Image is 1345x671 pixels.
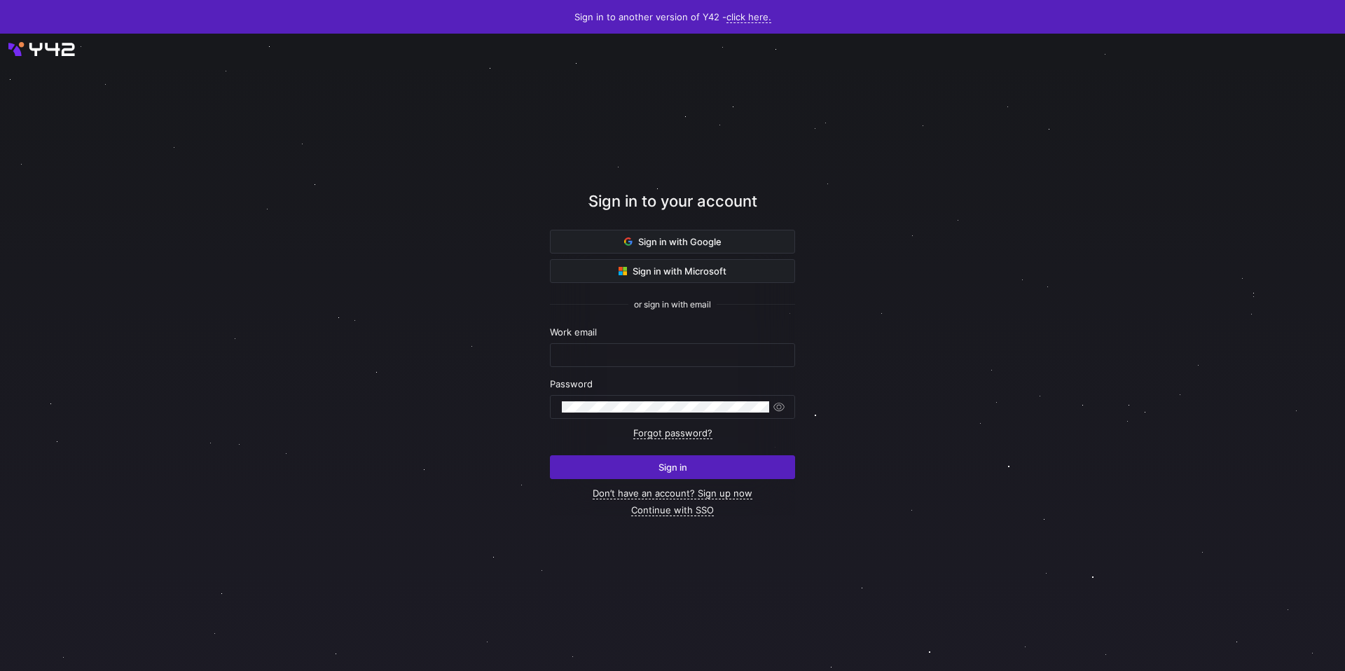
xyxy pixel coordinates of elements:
[593,487,752,499] a: Don’t have an account? Sign up now
[550,455,795,479] button: Sign in
[633,427,712,439] a: Forgot password?
[550,326,597,338] span: Work email
[550,190,795,230] div: Sign in to your account
[550,230,795,254] button: Sign in with Google
[658,462,687,473] span: Sign in
[631,504,714,516] a: Continue with SSO
[550,259,795,283] button: Sign in with Microsoft
[550,378,593,389] span: Password
[634,300,711,310] span: or sign in with email
[619,265,726,277] span: Sign in with Microsoft
[726,11,771,23] a: click here.
[624,236,722,247] span: Sign in with Google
